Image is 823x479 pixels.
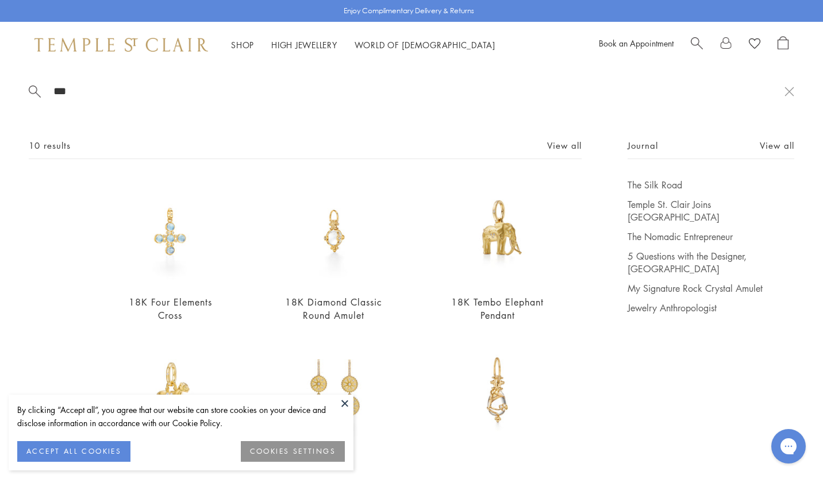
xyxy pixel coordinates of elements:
[271,39,337,51] a: High JewelleryHigh Jewellery
[628,302,794,314] a: Jewelry Anthropologist
[117,338,224,444] img: P31840-LIONSM
[778,36,789,53] a: Open Shopping Bag
[628,250,794,275] a: 5 Questions with the Designer, [GEOGRAPHIC_DATA]
[344,5,474,17] p: Enjoy Complimentary Delivery & Returns
[117,179,224,285] img: P41406-BM5X5
[691,36,703,53] a: Search
[241,441,345,462] button: COOKIES SETTINGS
[355,39,495,51] a: World of [DEMOGRAPHIC_DATA]World of [DEMOGRAPHIC_DATA]
[29,138,71,153] span: 10 results
[628,138,658,153] span: Journal
[628,230,794,243] a: The Nomadic Entrepreneur
[444,179,551,285] img: P31856-ELESM
[628,282,794,295] a: My Signature Rock Crystal Amulet
[766,425,812,468] iframe: Gorgias live chat messenger
[17,403,345,430] div: By clicking “Accept all”, you agree that our website can store cookies on your device and disclos...
[281,338,387,444] img: 18K Orbit Star Drop Earrings
[285,296,382,322] a: 18K Diamond Classic Round Amulet
[628,179,794,191] a: The Silk Road
[628,198,794,223] a: Temple St. Clair Joins [GEOGRAPHIC_DATA]
[34,38,208,52] img: Temple St. Clair
[749,36,760,53] a: View Wishlist
[451,296,544,322] a: 18K Tembo Elephant Pendant
[129,296,212,322] a: 18K Four Elements Cross
[231,38,495,52] nav: Main navigation
[231,39,254,51] a: ShopShop
[444,338,551,444] img: P51816-E11VINE
[760,139,794,152] a: View all
[17,441,130,462] button: ACCEPT ALL COOKIES
[547,139,582,152] a: View all
[281,179,387,285] img: P51800-R8
[599,37,674,49] a: Book an Appointment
